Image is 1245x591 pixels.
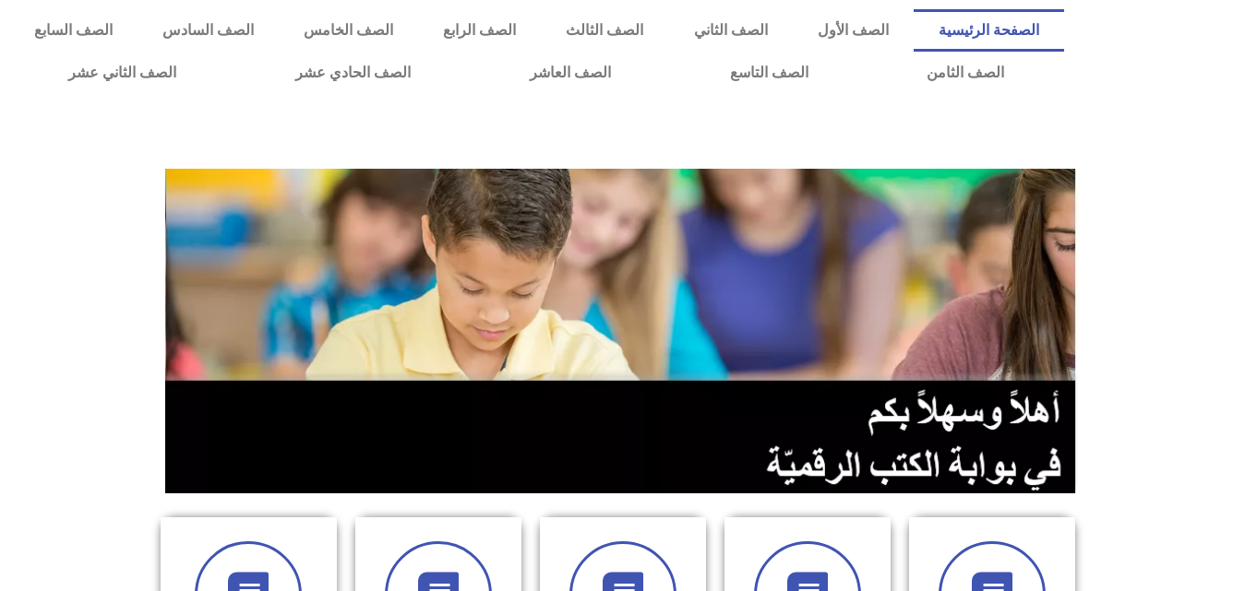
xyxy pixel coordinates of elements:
[541,9,668,52] a: الصف الثالث
[471,52,671,94] a: الصف العاشر
[914,9,1064,52] a: الصفحة الرئيسية
[236,52,471,94] a: الصف الحادي عشر
[793,9,914,52] a: الصف الأول
[669,9,793,52] a: الصف الثاني
[138,9,279,52] a: الصف السادس
[868,52,1064,94] a: الصف الثامن
[670,52,868,94] a: الصف التاسع
[418,9,541,52] a: الصف الرابع
[279,9,418,52] a: الصف الخامس
[9,52,236,94] a: الصف الثاني عشر
[9,9,138,52] a: الصف السابع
